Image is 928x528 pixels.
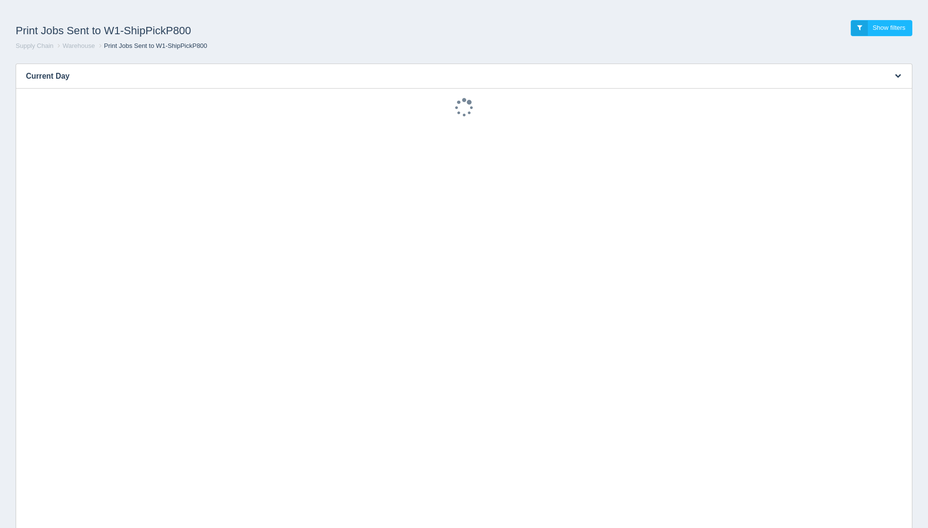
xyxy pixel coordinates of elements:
[63,42,95,49] a: Warehouse
[16,42,53,49] a: Supply Chain
[851,20,912,36] a: Show filters
[16,20,464,42] h1: Print Jobs Sent to W1-ShipPickP800
[97,42,207,51] li: Print Jobs Sent to W1-ShipPickP800
[16,64,882,88] h3: Current Day
[873,24,905,31] span: Show filters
